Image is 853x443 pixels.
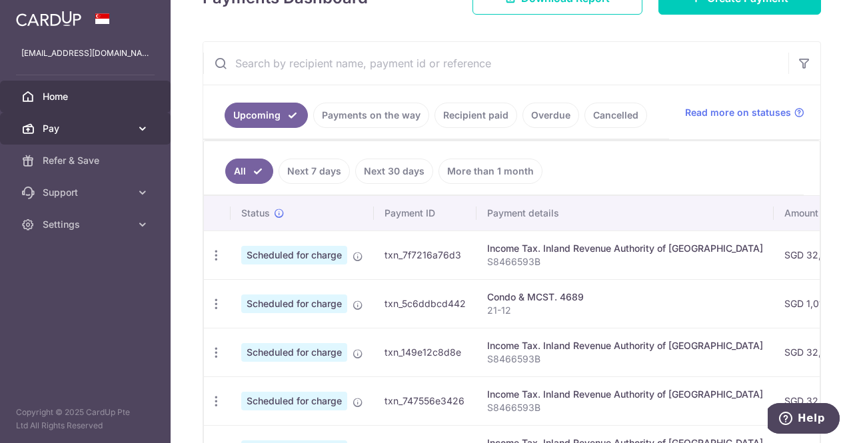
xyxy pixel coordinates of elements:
td: txn_5c6ddbcd442 [374,279,476,328]
a: Read more on statuses [685,106,804,119]
span: Read more on statuses [685,106,791,119]
th: Payment details [476,196,774,230]
span: Scheduled for charge [241,392,347,410]
a: Upcoming [225,103,308,128]
span: Support [43,186,131,199]
a: Recipient paid [434,103,517,128]
td: txn_747556e3426 [374,376,476,425]
p: S8466593B [487,255,763,268]
div: Income Tax. Inland Revenue Authority of [GEOGRAPHIC_DATA] [487,388,763,401]
span: Scheduled for charge [241,294,347,313]
span: Help [30,9,57,21]
a: Payments on the way [313,103,429,128]
p: [EMAIL_ADDRESS][DOMAIN_NAME] [21,47,149,60]
a: All [225,159,273,184]
p: S8466593B [487,352,763,366]
span: Status [241,207,270,220]
a: Overdue [522,103,579,128]
div: Condo & MCST. 4689 [487,290,763,304]
a: More than 1 month [438,159,542,184]
div: Income Tax. Inland Revenue Authority of [GEOGRAPHIC_DATA] [487,242,763,255]
td: txn_149e12c8d8e [374,328,476,376]
span: Amount [784,207,818,220]
span: Scheduled for charge [241,246,347,264]
th: Payment ID [374,196,476,230]
iframe: Opens a widget where you can find more information [768,403,840,436]
p: S8466593B [487,401,763,414]
span: Scheduled for charge [241,343,347,362]
p: 21-12 [487,304,763,317]
img: CardUp [16,11,81,27]
td: txn_7f7216a76d3 [374,230,476,279]
a: Cancelled [584,103,647,128]
span: Settings [43,218,131,231]
span: Pay [43,122,131,135]
a: Next 7 days [279,159,350,184]
input: Search by recipient name, payment id or reference [203,42,788,85]
div: Income Tax. Inland Revenue Authority of [GEOGRAPHIC_DATA] [487,339,763,352]
a: Next 30 days [355,159,433,184]
span: Refer & Save [43,154,131,167]
span: Home [43,90,131,103]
